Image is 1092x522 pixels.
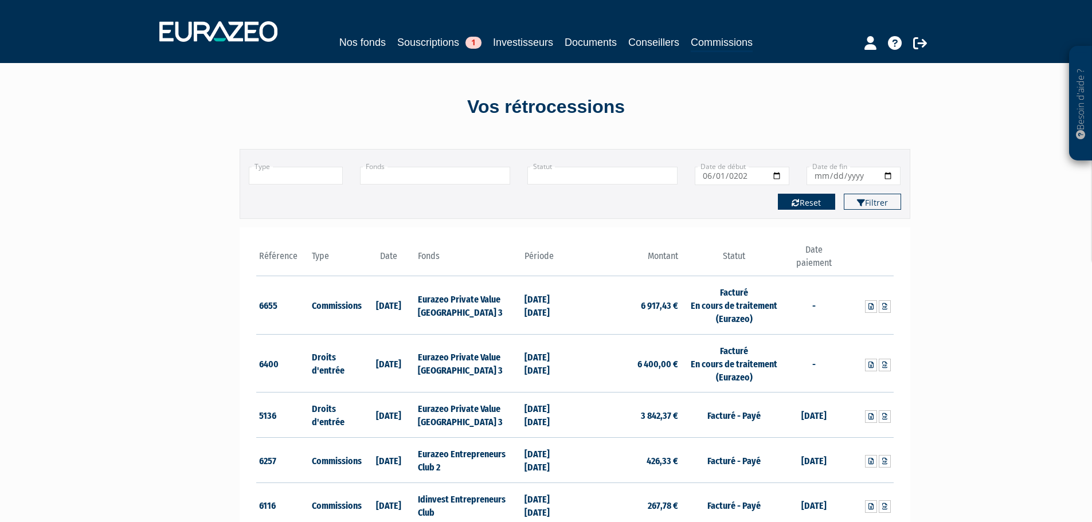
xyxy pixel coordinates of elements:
td: 6 917,43 € [575,276,681,335]
th: Date paiement [787,244,840,276]
div: Vos rétrocessions [220,94,873,120]
td: Facturé En cours de traitement (Eurazeo) [681,276,787,335]
button: Filtrer [844,194,901,210]
td: 5136 [256,393,310,438]
td: [DATE] [362,438,416,483]
a: Nos fonds [339,34,386,50]
td: [DATE] [787,393,840,438]
td: Droits d'entrée [309,393,362,438]
th: Statut [681,244,787,276]
td: Facturé - Payé [681,438,787,483]
button: Reset [778,194,835,210]
a: Commissions [691,34,753,52]
td: Facturé - Payé [681,393,787,438]
td: Eurazeo Private Value [GEOGRAPHIC_DATA] 3 [415,393,521,438]
p: Besoin d'aide ? [1074,52,1087,155]
th: Date [362,244,416,276]
a: Documents [565,34,617,50]
td: [DATE] [362,393,416,438]
th: Période [522,244,575,276]
td: - [787,276,840,335]
td: Eurazeo Entrepreneurs Club 2 [415,438,521,483]
td: 6 400,00 € [575,334,681,393]
td: Droits d'entrée [309,334,362,393]
td: Facturé En cours de traitement (Eurazeo) [681,334,787,393]
td: 3 842,37 € [575,393,681,438]
th: Référence [256,244,310,276]
span: 1 [465,37,482,49]
td: Eurazeo Private Value [GEOGRAPHIC_DATA] 3 [415,276,521,335]
td: Commissions [309,438,362,483]
td: 6257 [256,438,310,483]
td: [DATE] [DATE] [522,438,575,483]
th: Type [309,244,362,276]
th: Montant [575,244,681,276]
td: [DATE] [DATE] [522,393,575,438]
a: Souscriptions1 [397,34,482,50]
td: [DATE] [362,276,416,335]
td: 6400 [256,334,310,393]
a: Conseillers [628,34,679,50]
td: [DATE] [787,438,840,483]
td: [DATE] [362,334,416,393]
td: 426,33 € [575,438,681,483]
td: [DATE] [DATE] [522,276,575,335]
td: Commissions [309,276,362,335]
th: Fonds [415,244,521,276]
td: [DATE] [DATE] [522,334,575,393]
img: 1732889491-logotype_eurazeo_blanc_rvb.png [159,21,277,42]
td: Eurazeo Private Value [GEOGRAPHIC_DATA] 3 [415,334,521,393]
td: 6655 [256,276,310,335]
td: - [787,334,840,393]
a: Investisseurs [493,34,553,50]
